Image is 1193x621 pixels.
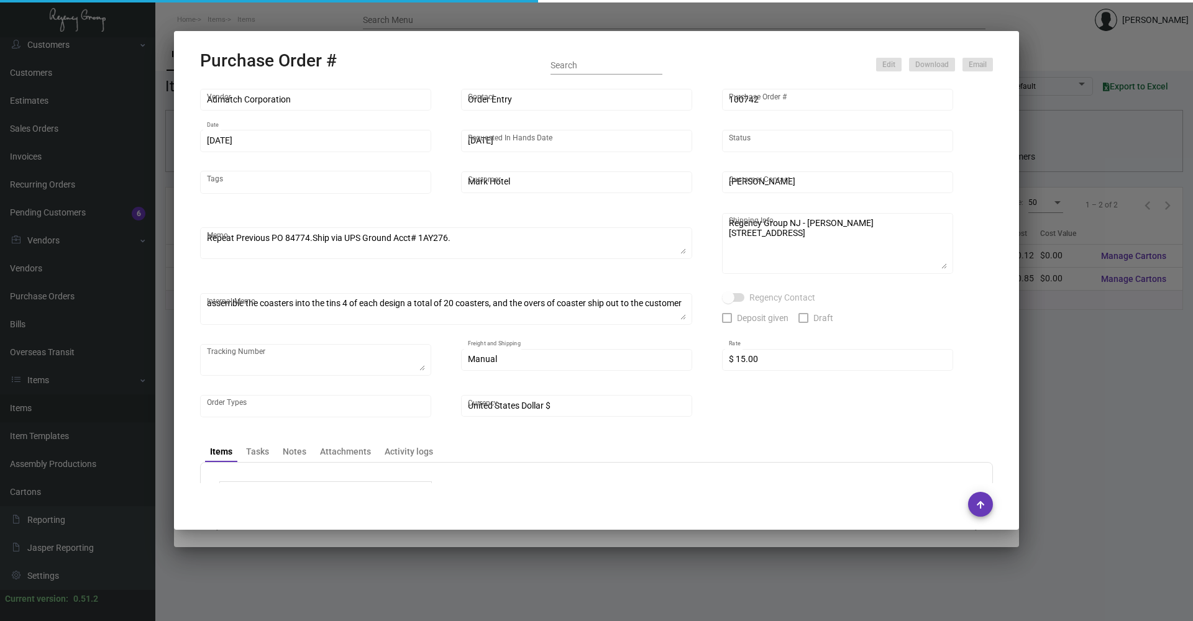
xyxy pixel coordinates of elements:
[320,445,371,458] div: Attachments
[912,481,974,499] h3: Items (0)
[909,58,955,71] button: Download
[882,60,895,70] span: Edit
[210,445,232,458] div: Items
[385,445,433,458] div: Activity logs
[246,445,269,458] div: Tasks
[876,58,902,71] button: Edit
[737,310,788,325] span: Deposit given
[73,592,98,605] div: 0.51.2
[813,310,833,325] span: Draft
[283,445,306,458] div: Notes
[5,592,68,605] div: Current version:
[969,60,987,70] span: Email
[749,290,815,305] span: Regency Contact
[468,354,497,364] span: Manual
[200,50,337,71] h2: Purchase Order #
[915,60,949,70] span: Download
[962,58,993,71] button: Email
